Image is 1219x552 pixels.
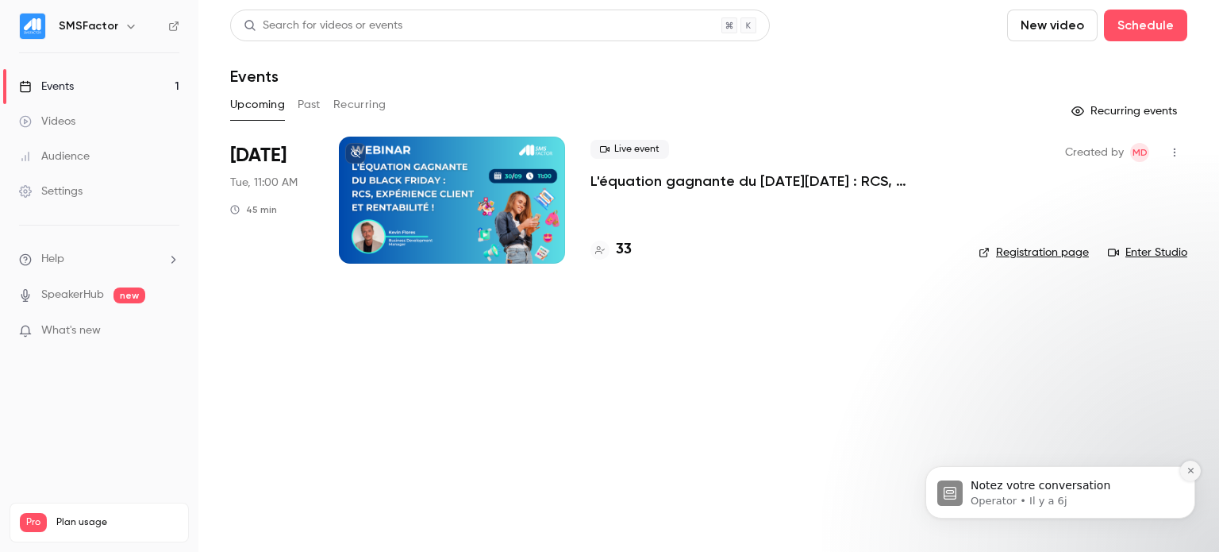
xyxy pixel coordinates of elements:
h1: Events [230,67,279,86]
span: new [113,288,145,303]
img: SMSFactor [20,14,45,39]
p: Message from Operator, sent Il y a 6j [69,128,274,142]
h4: 33 [616,239,632,261]
span: Marie Delamarre [1130,143,1149,162]
a: L'équation gagnante du [DATE][DATE] : RCS, expérience client et rentabilité ! [590,172,953,191]
a: Registration page [979,245,1089,261]
div: message notification from Operator, Il y a 6j. Notez votre conversation [24,100,294,152]
span: MD [1132,143,1148,162]
div: Sep 30 Tue, 11:00 AM (Europe/Paris) [230,137,313,264]
span: Created by [1065,143,1124,162]
button: Recurring [333,92,386,118]
button: Recurring events [1064,98,1187,124]
a: Enter Studio [1108,245,1187,261]
button: Dismiss notification [279,95,299,115]
button: Schedule [1104,10,1187,41]
li: help-dropdown-opener [19,251,179,268]
div: Audience [19,149,90,164]
img: Profile image for Operator [36,114,61,140]
p: Notez votre conversation [69,112,274,128]
h6: SMSFactor [59,18,118,34]
div: Search for videos or events [244,17,402,34]
iframe: Noticeable Trigger [160,324,179,338]
span: [DATE] [230,143,286,168]
a: SpeakerHub [41,287,104,303]
div: Settings [19,183,83,199]
iframe: Intercom notifications message [902,366,1219,544]
button: Upcoming [230,92,285,118]
span: What's new [41,322,101,339]
a: 33 [590,239,632,261]
span: Plan usage [56,516,179,529]
div: Events [19,79,74,95]
button: Past [298,92,321,118]
div: Videos [19,114,75,129]
span: Pro [20,513,47,532]
span: Live event [590,140,669,159]
span: Help [41,251,64,268]
button: New video [1007,10,1098,41]
div: 45 min [230,203,277,216]
span: Tue, 11:00 AM [230,175,298,191]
